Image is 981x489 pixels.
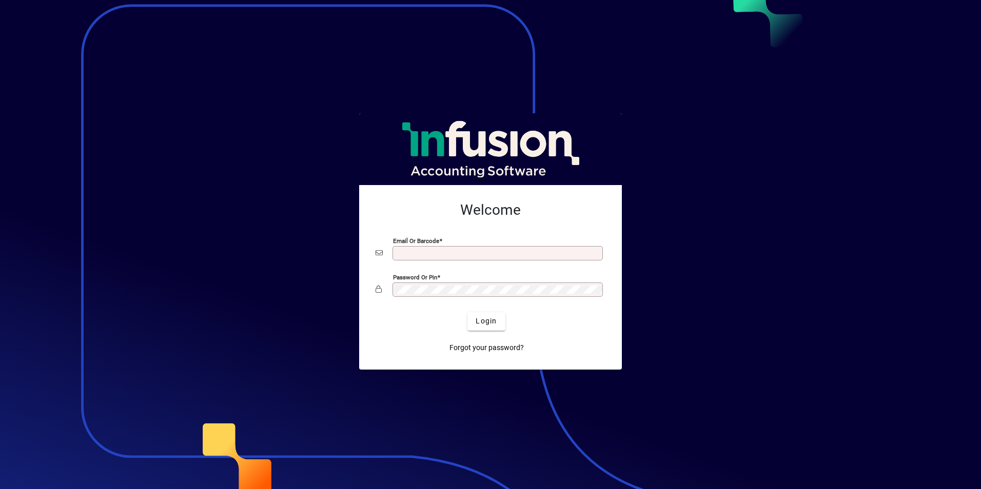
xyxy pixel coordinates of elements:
span: Forgot your password? [449,342,524,353]
span: Login [476,316,497,327]
mat-label: Password or Pin [393,273,437,280]
mat-label: Email or Barcode [393,237,439,244]
a: Forgot your password? [445,339,528,357]
h2: Welcome [376,201,605,219]
button: Login [467,312,505,331]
